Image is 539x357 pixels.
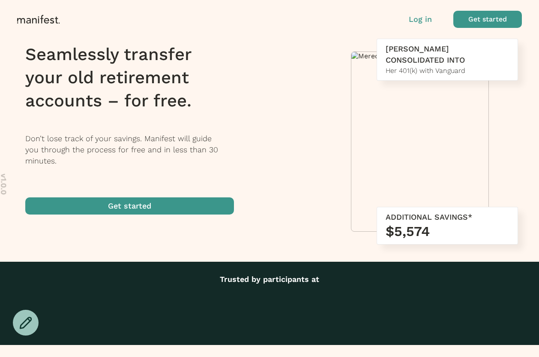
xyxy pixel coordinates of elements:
[351,52,488,60] img: Meredith
[386,223,509,240] h3: $5,574
[386,212,509,223] div: ADDITIONAL SAVINGS*
[25,197,234,215] button: Get started
[453,11,522,28] button: Get started
[25,133,245,166] p: Don’t lose track of your savings. Manifest will guide you through the process for free and in les...
[386,43,509,66] div: [PERSON_NAME] CONSOLIDATED INTO
[386,66,509,76] div: Her 401(k) with Vanguard
[409,14,432,25] button: Log in
[25,43,245,112] h1: Seamlessly transfer your old retirement accounts – for free.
